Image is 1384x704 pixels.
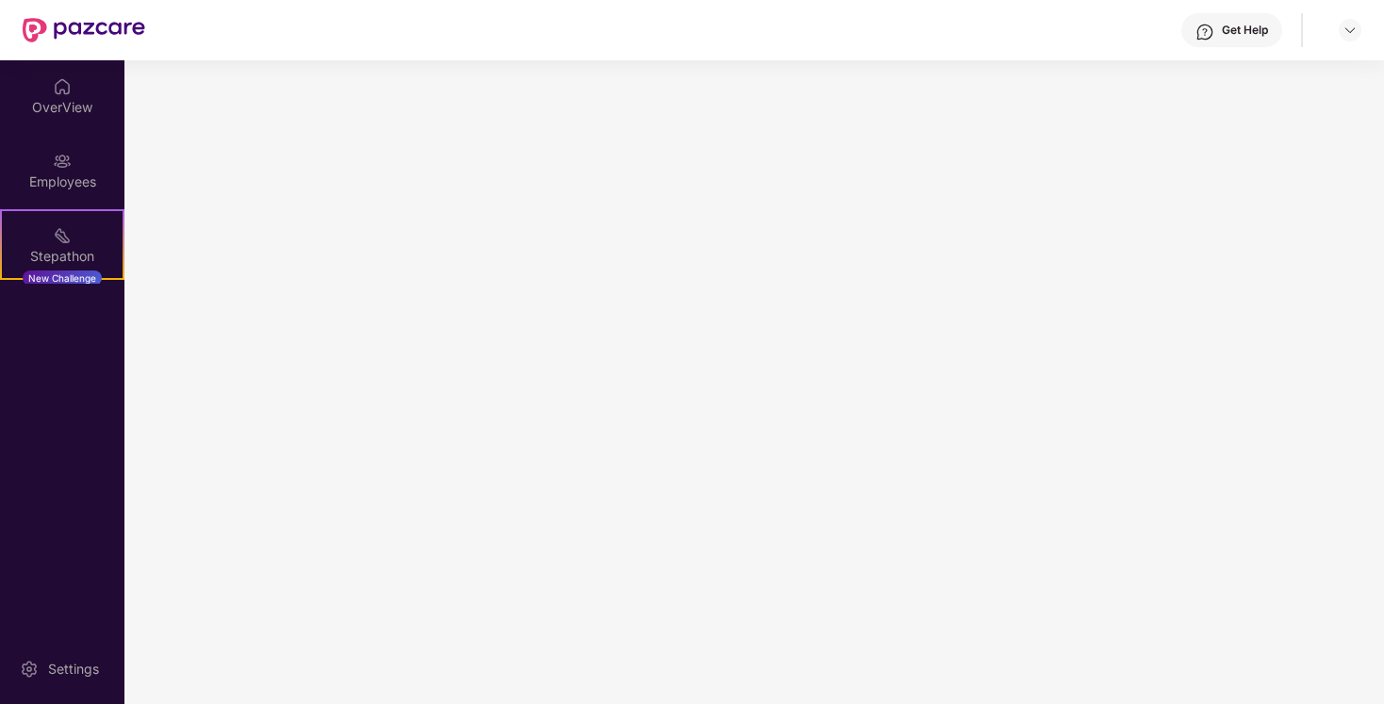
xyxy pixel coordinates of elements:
[20,660,39,679] img: svg+xml;base64,PHN2ZyBpZD0iU2V0dGluZy0yMHgyMCIgeG1sbnM9Imh0dHA6Ly93d3cudzMub3JnLzIwMDAvc3ZnIiB3aW...
[1222,23,1268,38] div: Get Help
[1195,23,1214,41] img: svg+xml;base64,PHN2ZyBpZD0iSGVscC0zMngzMiIgeG1sbnM9Imh0dHA6Ly93d3cudzMub3JnLzIwMDAvc3ZnIiB3aWR0aD...
[1343,23,1358,38] img: svg+xml;base64,PHN2ZyBpZD0iRHJvcGRvd24tMzJ4MzIiIHhtbG5zPSJodHRwOi8vd3d3LnczLm9yZy8yMDAwL3N2ZyIgd2...
[23,270,102,286] div: New Challenge
[53,77,72,96] img: svg+xml;base64,PHN2ZyBpZD0iSG9tZSIgeG1sbnM9Imh0dHA6Ly93d3cudzMub3JnLzIwMDAvc3ZnIiB3aWR0aD0iMjAiIG...
[23,18,145,42] img: New Pazcare Logo
[53,152,72,171] img: svg+xml;base64,PHN2ZyBpZD0iRW1wbG95ZWVzIiB4bWxucz0iaHR0cDovL3d3dy53My5vcmcvMjAwMC9zdmciIHdpZHRoPS...
[53,226,72,245] img: svg+xml;base64,PHN2ZyB4bWxucz0iaHR0cDovL3d3dy53My5vcmcvMjAwMC9zdmciIHdpZHRoPSIyMSIgaGVpZ2h0PSIyMC...
[2,247,123,266] div: Stepathon
[42,660,105,679] div: Settings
